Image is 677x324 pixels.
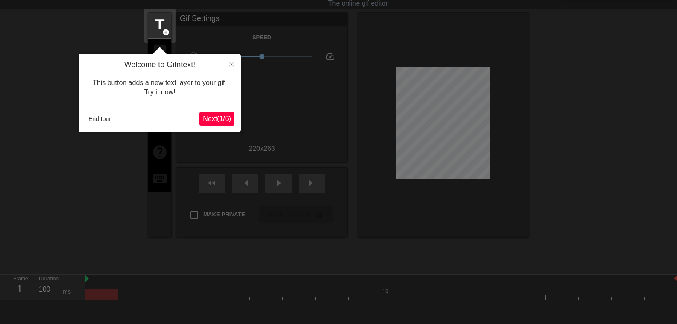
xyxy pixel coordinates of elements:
[85,112,114,125] button: End tour
[199,112,234,126] button: Next
[85,70,234,106] div: This button adds a new text layer to your gif. Try it now!
[203,115,231,122] span: Next ( 1 / 6 )
[222,54,241,74] button: Close
[85,60,234,70] h4: Welcome to Gifntext!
